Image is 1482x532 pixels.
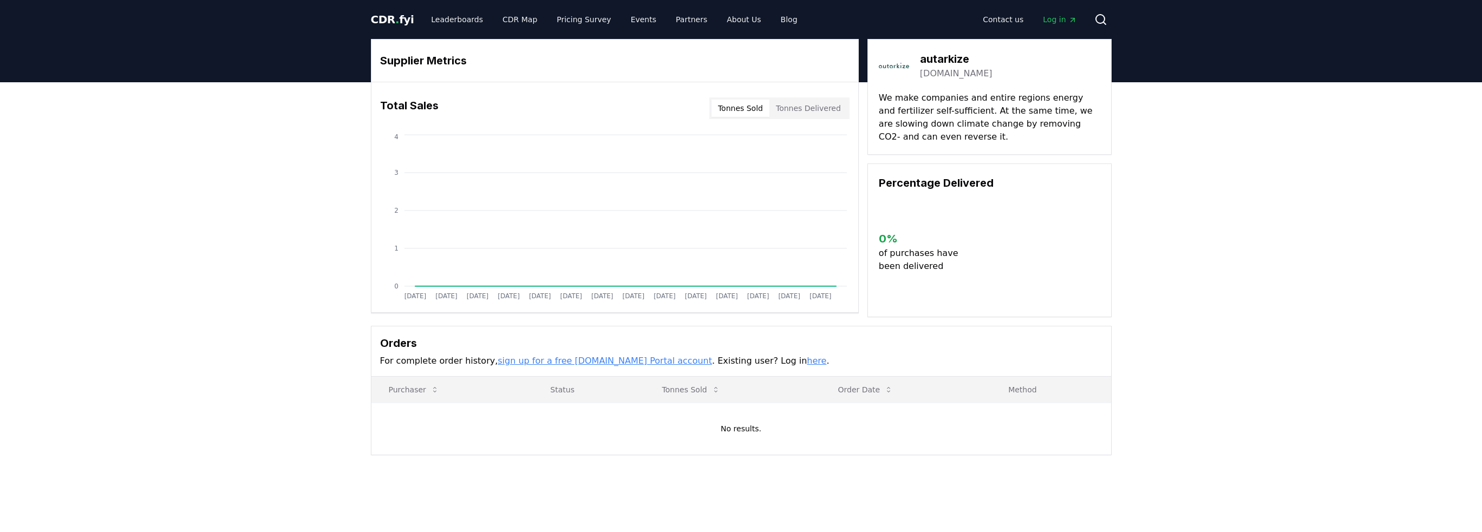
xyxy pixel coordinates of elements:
button: Tonnes Delivered [769,100,847,117]
a: sign up for a free [DOMAIN_NAME] Portal account [498,356,712,366]
a: CDR.fyi [371,12,414,27]
nav: Main [422,10,806,29]
tspan: 1 [394,245,399,252]
a: Partners [667,10,716,29]
tspan: [DATE] [684,292,707,300]
tspan: [DATE] [435,292,458,300]
p: Method [1000,384,1102,395]
a: About Us [718,10,769,29]
tspan: [DATE] [716,292,738,300]
a: here [807,356,826,366]
tspan: [DATE] [591,292,613,300]
button: Purchaser [380,379,448,400]
a: Blog [772,10,806,29]
tspan: [DATE] [404,292,426,300]
td: No results. [371,403,1111,455]
tspan: 4 [394,133,399,141]
h3: Orders [380,335,1102,351]
p: of purchases have been delivered [879,247,967,273]
tspan: [DATE] [747,292,769,300]
a: Pricing Survey [548,10,619,29]
a: Leaderboards [422,10,492,29]
p: Status [541,384,636,395]
nav: Main [974,10,1085,29]
a: CDR Map [494,10,546,29]
button: Tonnes Sold [654,379,729,400]
a: Log in [1034,10,1085,29]
h3: autarkize [920,51,993,67]
tspan: 2 [394,207,399,214]
h3: Supplier Metrics [380,52,850,69]
tspan: [DATE] [529,292,551,300]
button: Tonnes Sold [711,100,769,117]
span: CDR fyi [371,13,414,26]
h3: 0 % [879,231,967,247]
span: Log in [1043,14,1076,25]
tspan: [DATE] [654,292,676,300]
h3: Percentage Delivered [879,175,1100,191]
img: autarkize-logo [879,50,909,81]
tspan: 0 [394,283,399,290]
p: For complete order history, . Existing user? Log in . [380,354,1102,367]
tspan: [DATE] [466,292,488,300]
a: Events [622,10,665,29]
a: [DOMAIN_NAME] [920,67,993,80]
p: We make companies and entire regions energy and fertilizer self-sufficient. At the same time, we ... [879,91,1100,143]
button: Order Date [829,379,902,400]
tspan: [DATE] [809,292,832,300]
tspan: [DATE] [622,292,644,300]
tspan: 3 [394,169,399,176]
h3: Total Sales [380,97,439,119]
span: . [395,13,399,26]
a: Contact us [974,10,1032,29]
tspan: [DATE] [498,292,520,300]
tspan: [DATE] [560,292,582,300]
tspan: [DATE] [778,292,800,300]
